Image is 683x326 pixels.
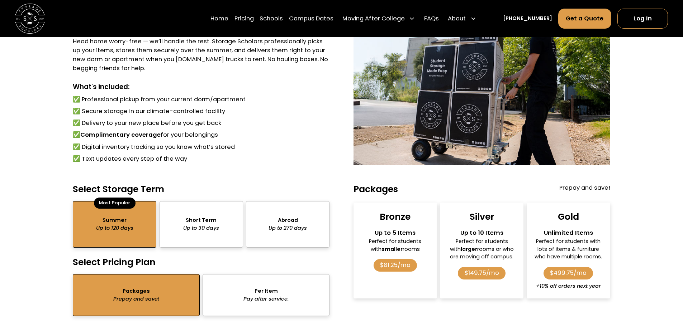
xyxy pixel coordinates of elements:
div: Up to 5 Items [360,229,430,238]
div: Bronze [380,211,411,223]
div: Head home worry-free — we’ll handle the rest. Storage Scholars professionally picks up your items... [73,37,329,73]
h4: Packages [354,184,398,195]
a: Schools [260,8,283,29]
div: Silver [470,211,494,223]
a: Log In [617,9,668,29]
li: ✅ Secure storage in our climate-controlled facility [73,107,329,116]
div: About [448,14,466,23]
div: What's included: [73,82,329,92]
a: Get a Quote [558,9,612,29]
div: Perfect for students with rooms [360,238,430,253]
div: About [445,8,479,29]
div: Up to 10 Items [446,229,517,238]
strong: larger [461,245,477,253]
li: ✅ Digital inventory tracking so you know what’s stored [73,143,329,152]
a: Home [210,8,228,29]
li: ✅ for your belongings [73,131,329,140]
a: FAQs [424,8,439,29]
a: home [15,4,45,33]
div: Unlimited Items [533,229,603,238]
div: $81.25/mo [374,259,417,272]
div: Perfect for students with rooms or who are moving off campus. [446,238,517,261]
a: [PHONE_NUMBER] [503,15,552,23]
div: Perfect for students with lots of items & furniture who have multiple rooms. [533,238,603,261]
li: ✅ Text updates every step of the way [73,155,329,164]
div: +10% off orders next year [536,282,601,290]
div: Moving After College [342,14,405,23]
strong: Complimentary coverage [80,131,161,139]
a: Pricing [234,8,254,29]
div: Prepay and save! [559,184,610,195]
strong: smaller [381,245,403,253]
li: ✅ Professional pickup from your current dorm/apartment [73,95,329,104]
div: $499.75/mo [544,267,593,279]
div: Moving After College [340,8,418,29]
li: ✅ Delivery to your new place before you get back [73,119,329,128]
h4: Select Storage Term [73,184,329,195]
a: Campus Dates [289,8,333,29]
form: package-pricing [73,184,610,316]
div: $149.75/mo [458,267,506,279]
img: Storage Scholars main logo [15,4,45,33]
div: Gold [558,211,579,223]
div: Most Popular [94,198,135,209]
h4: Select Pricing Plan [73,257,329,268]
